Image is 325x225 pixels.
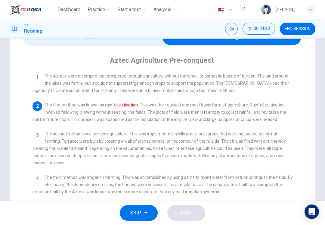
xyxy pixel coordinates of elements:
span: SKIP [130,209,141,217]
button: SKIP [120,205,158,221]
button: Analysis [151,4,179,15]
div: 2 [32,101,42,111]
div: 1 [32,72,42,82]
span: The second method was terrace agriculture. This was implemented in hilly areas, or in areas that ... [32,132,286,165]
div: Open Intercom Messenger [305,204,319,219]
button: END SESSION [280,23,315,35]
img: en [217,8,225,12]
button: Practice [85,4,113,15]
span: The third method was irrigation farming. This was accomplished by using dams to divert water from... [32,175,293,194]
span: END SESSION [285,27,311,31]
font: cultivation [118,103,138,107]
span: Analysis [153,6,172,13]
img: Profile picture [261,5,271,14]
h1: Reading [24,27,42,35]
button: Dashboard [55,4,83,15]
span: Start a test [118,6,141,13]
span: Practice [88,6,105,13]
div: [PERSON_NAME] [276,6,299,13]
span: CEFR [24,23,30,27]
button: Start a test [115,4,149,15]
div: 3 [32,130,42,140]
h4: Aztec Agriculture Pre-conquest [110,55,214,65]
a: EduSynch logo [10,4,55,16]
span: The Aztecs were an empire that prospered through agriculture without the wheel or domestic beasts... [32,74,289,93]
button: 00:04:20 [243,23,275,35]
span: Dashboard [57,6,80,13]
div: Hide [243,23,275,35]
span: The first method was known as rainfall . This was their earliest and most basic form of agricultu... [32,103,286,122]
img: EduSynch logo [10,4,41,16]
div: Mute [225,23,238,35]
span: 00:04:20 [254,26,270,31]
div: 4 [32,174,42,183]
